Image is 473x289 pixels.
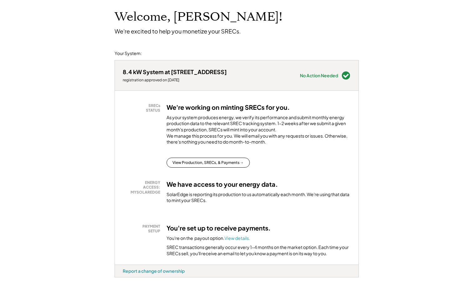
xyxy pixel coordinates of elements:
h3: We have access to your energy data. [167,180,278,188]
div: 3zsoa2vg - VA Distributed [115,277,137,280]
div: As your system produces energy, we verify its performance and submit monthly energy production da... [167,114,351,148]
h3: We're working on minting SRECs for you. [167,103,290,111]
div: We're excited to help you monetize your SRECs. [115,28,241,35]
div: 8.4 kW System at [STREET_ADDRESS] [123,68,227,75]
div: No Action Needed [300,73,338,78]
div: registration approved on [DATE] [123,78,227,83]
div: PAYMENT SETUP [126,224,160,234]
div: SREC transactions generally occur every 1-4 months on the market option. Each time your SRECs sel... [167,244,351,256]
button: View Production, SRECs, & Payments → [167,158,250,168]
div: SolarEdge is reporting its production to us automatically each month. We're using that data to mi... [167,191,351,204]
div: Report a change of ownership [123,268,185,274]
div: You're on the payout option. [167,235,250,241]
h1: Welcome, [PERSON_NAME]! [115,10,282,24]
h3: You're set up to receive payments. [167,224,271,232]
div: Your System: [115,50,142,57]
div: SRECs STATUS [126,103,160,113]
a: View details. [224,235,250,241]
div: ENERGY ACCESS: MYSOLAREDGE [126,180,160,195]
